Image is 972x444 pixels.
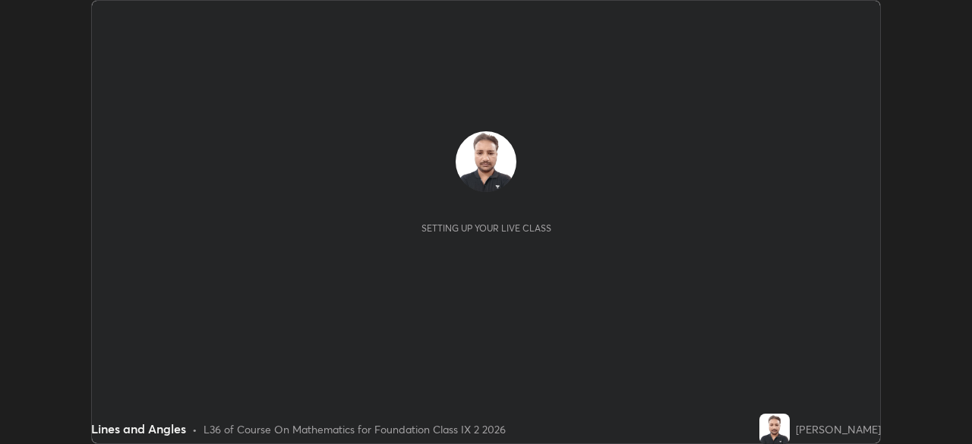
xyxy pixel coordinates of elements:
[91,420,186,438] div: Lines and Angles
[204,421,506,437] div: L36 of Course On Mathematics for Foundation Class IX 2 2026
[421,222,551,234] div: Setting up your live class
[456,131,516,192] img: 1753b138b2544d6e9253107c40abd198.jpg
[759,414,790,444] img: 1753b138b2544d6e9253107c40abd198.jpg
[192,421,197,437] div: •
[796,421,881,437] div: [PERSON_NAME]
